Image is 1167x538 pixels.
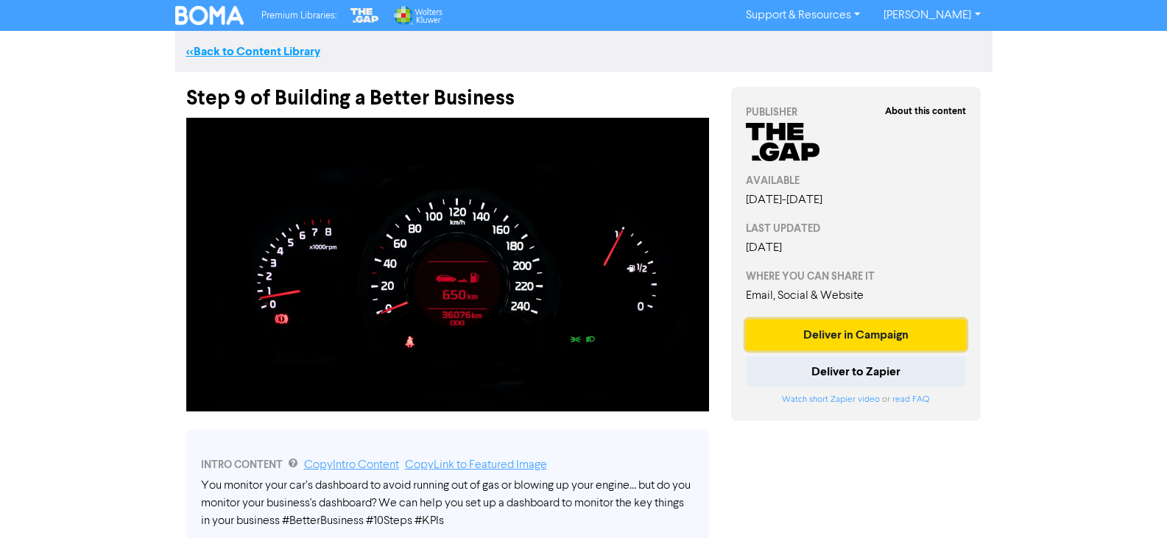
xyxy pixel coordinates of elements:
[746,356,967,387] button: Deliver to Zapier
[186,44,320,59] a: <<Back to Content Library
[746,173,967,188] div: AVAILABLE
[261,11,336,21] span: Premium Libraries:
[746,239,967,257] div: [DATE]
[186,72,709,110] div: Step 9 of Building a Better Business
[885,105,966,117] strong: About this content
[175,6,244,25] img: BOMA Logo
[746,105,967,120] div: PUBLISHER
[782,395,880,404] a: Watch short Zapier video
[201,477,694,530] div: You monitor your car’s dashboard to avoid running out of gas or blowing up your engine… but do yo...
[872,4,992,27] a: [PERSON_NAME]
[734,4,872,27] a: Support & Resources
[405,459,547,471] a: Copy Link to Featured Image
[746,393,967,406] div: or
[348,6,381,25] img: The Gap
[892,395,929,404] a: read FAQ
[201,456,694,474] div: INTRO CONTENT
[746,269,967,284] div: WHERE YOU CAN SHARE IT
[746,319,967,350] button: Deliver in Campaign
[746,287,967,305] div: Email, Social & Website
[746,191,967,209] div: [DATE] - [DATE]
[392,6,443,25] img: Wolters Kluwer
[746,221,967,236] div: LAST UPDATED
[304,459,399,471] a: Copy Intro Content
[1093,467,1167,538] iframe: Chat Widget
